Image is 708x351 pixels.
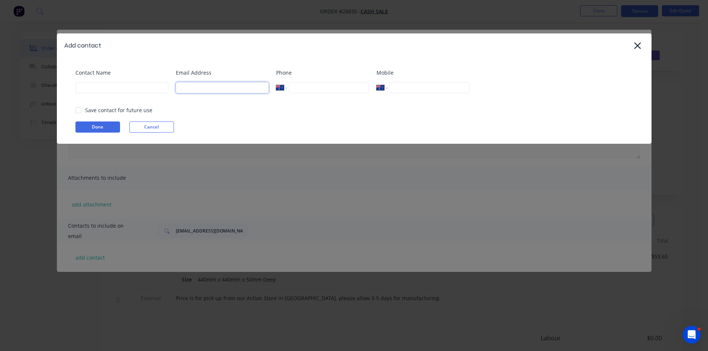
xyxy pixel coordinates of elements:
label: Contact Name [75,69,168,77]
label: Mobile [376,69,469,77]
label: Phone [276,69,369,77]
div: Save contact for future use [85,106,152,114]
button: Done [75,121,120,133]
button: Cancel [129,121,174,133]
div: Add contact [64,41,101,50]
iframe: Intercom live chat [683,326,701,344]
label: Email Address [176,69,269,77]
